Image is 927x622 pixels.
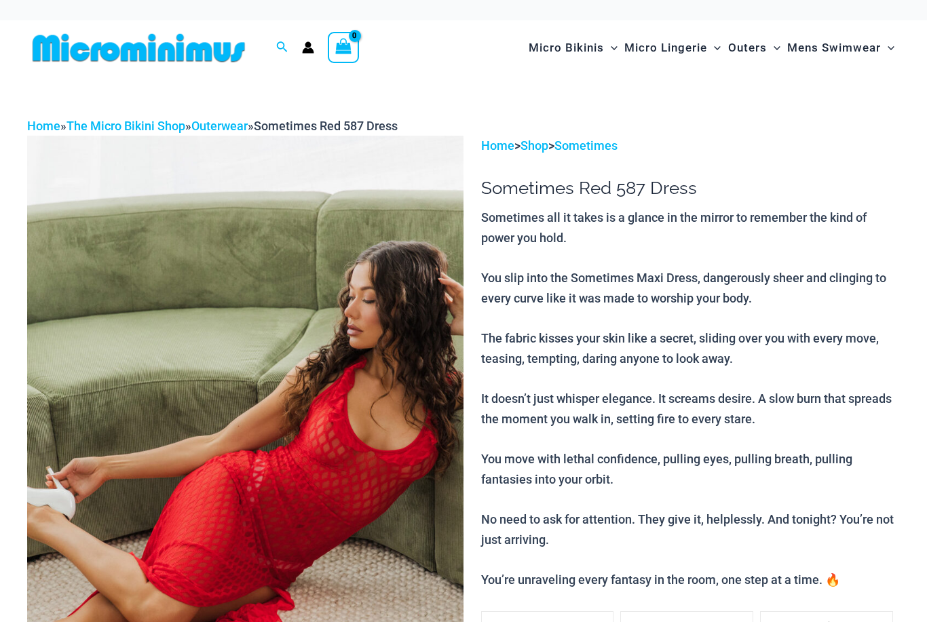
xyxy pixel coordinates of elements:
a: Home [27,119,60,133]
p: Sometimes all it takes is a glance in the mirror to remember the kind of power you hold. You slip... [481,208,900,590]
a: Search icon link [276,39,288,56]
a: The Micro Bikini Shop [67,119,185,133]
a: Micro BikinisMenu ToggleMenu Toggle [525,27,621,69]
a: Account icon link [302,41,314,54]
a: Micro LingerieMenu ToggleMenu Toggle [621,27,724,69]
a: Mens SwimwearMenu ToggleMenu Toggle [784,27,898,69]
span: Menu Toggle [767,31,780,65]
a: Shop [521,138,548,153]
span: Micro Lingerie [624,31,707,65]
a: Home [481,138,514,153]
span: » » » [27,119,398,133]
h1: Sometimes Red 587 Dress [481,178,900,199]
span: Menu Toggle [707,31,721,65]
p: > > [481,136,900,156]
a: Sometimes [554,138,618,153]
span: Micro Bikinis [529,31,604,65]
span: Menu Toggle [881,31,894,65]
a: Outerwear [191,119,248,133]
nav: Site Navigation [523,25,900,71]
img: MM SHOP LOGO FLAT [27,33,250,63]
span: Mens Swimwear [787,31,881,65]
a: OutersMenu ToggleMenu Toggle [725,27,784,69]
a: View Shopping Cart, empty [328,32,359,63]
span: Menu Toggle [604,31,618,65]
span: Outers [728,31,767,65]
span: Sometimes Red 587 Dress [254,119,398,133]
